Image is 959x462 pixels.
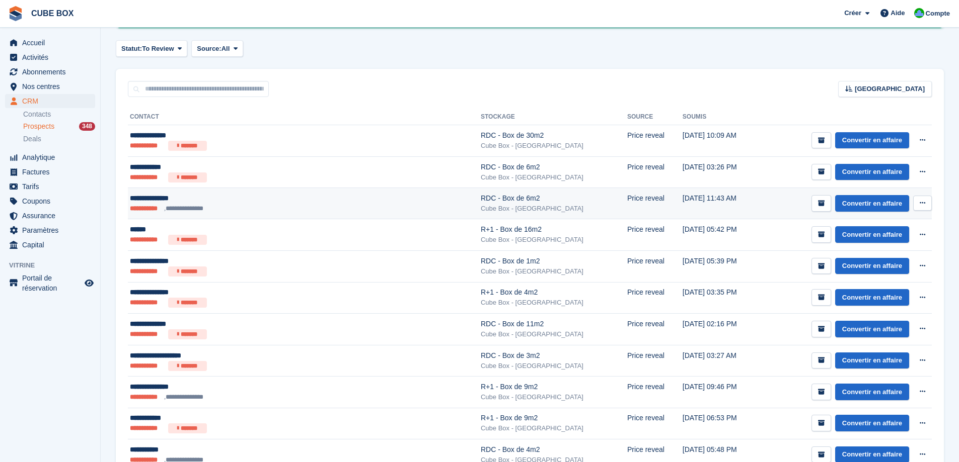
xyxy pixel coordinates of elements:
span: [GEOGRAPHIC_DATA] [855,84,925,94]
img: Cube Box [914,8,924,18]
td: Price reveal [627,188,683,219]
span: Accueil [22,36,83,50]
img: stora-icon-8386f47178a22dfd0bd8f6a31ec36ba5ce8667c1dd55bd0f319d3a0aa187defe.svg [8,6,23,21]
a: Convertir en affaire [835,132,909,149]
a: menu [5,50,95,64]
td: Price reveal [627,251,683,283]
div: Cube Box - [GEOGRAPHIC_DATA] [481,235,627,245]
th: Soumis [683,109,760,125]
div: RDC - Box de 6m2 [481,162,627,172]
div: R+1 - Box de 9m2 [481,413,627,423]
span: To Review [142,44,174,54]
th: Source [627,109,683,125]
a: menu [5,79,95,94]
td: [DATE] 03:26 PM [683,156,760,188]
a: Convertir en affaire [835,164,909,180]
div: Cube Box - [GEOGRAPHIC_DATA] [481,172,627,182]
span: Source: [197,44,221,54]
span: Nos centres [22,79,83,94]
span: Créer [844,8,861,18]
td: [DATE] 09:46 PM [683,377,760,408]
a: Convertir en affaire [835,258,909,274]
a: Contacts [23,110,95,119]
a: menu [5,273,95,293]
a: menu [5,223,95,237]
a: Deals [23,134,95,144]
span: Factures [22,165,83,179]
td: [DATE] 05:42 PM [683,219,760,251]
div: Cube Box - [GEOGRAPHIC_DATA] [481,266,627,276]
a: menu [5,36,95,50]
div: R+1 - Box de 9m2 [481,382,627,392]
div: Cube Box - [GEOGRAPHIC_DATA] [481,392,627,402]
a: menu [5,165,95,179]
div: Cube Box - [GEOGRAPHIC_DATA] [481,204,627,214]
span: Capital [22,238,83,252]
span: Activités [22,50,83,64]
a: Convertir en affaire [835,352,909,369]
div: Cube Box - [GEOGRAPHIC_DATA] [481,423,627,433]
button: Statut: To Review [116,40,187,57]
td: Price reveal [627,377,683,408]
a: Convertir en affaire [835,321,909,337]
td: Price reveal [627,345,683,377]
span: Compte [926,9,950,19]
a: Prospects 348 [23,121,95,132]
a: Convertir en affaire [835,195,909,212]
span: Assurance [22,209,83,223]
a: Convertir en affaire [835,289,909,306]
a: menu [5,194,95,208]
div: RDC - Box de 11m2 [481,319,627,329]
a: menu [5,94,95,108]
span: Statut: [121,44,142,54]
div: 348 [79,122,95,131]
div: RDC - Box de 1m2 [481,256,627,266]
span: Paramètres [22,223,83,237]
td: [DATE] 02:16 PM [683,314,760,345]
span: Prospects [23,122,54,131]
a: menu [5,150,95,164]
div: Cube Box - [GEOGRAPHIC_DATA] [481,141,627,151]
td: [DATE] 03:35 PM [683,282,760,314]
a: Convertir en affaire [835,384,909,400]
td: Price reveal [627,156,683,188]
td: Price reveal [627,125,683,157]
td: [DATE] 10:09 AM [683,125,760,157]
span: Vitrine [9,260,100,270]
a: menu [5,238,95,252]
td: [DATE] 05:39 PM [683,251,760,283]
div: R+1 - Box de 16m2 [481,224,627,235]
div: Cube Box - [GEOGRAPHIC_DATA] [481,361,627,371]
span: All [222,44,230,54]
span: Coupons [22,194,83,208]
div: RDC - Box de 3m2 [481,350,627,361]
a: menu [5,179,95,194]
td: Price reveal [627,408,683,439]
a: Convertir en affaire [835,415,909,431]
div: Cube Box - [GEOGRAPHIC_DATA] [481,298,627,308]
td: [DATE] 06:53 PM [683,408,760,439]
span: Portail de réservation [22,273,83,293]
span: Abonnements [22,65,83,79]
a: menu [5,209,95,223]
a: Boutique d'aperçu [83,277,95,289]
td: [DATE] 11:43 AM [683,188,760,219]
a: Convertir en affaire [835,226,909,243]
span: Deals [23,134,41,144]
td: Price reveal [627,219,683,251]
td: Price reveal [627,314,683,345]
span: CRM [22,94,83,108]
span: Tarifs [22,179,83,194]
span: Aide [891,8,905,18]
td: Price reveal [627,282,683,314]
th: Contact [128,109,481,125]
div: RDC - Box de 30m2 [481,130,627,141]
td: [DATE] 03:27 AM [683,345,760,377]
th: Stockage [481,109,627,125]
div: RDC - Box de 6m2 [481,193,627,204]
span: Analytique [22,150,83,164]
a: CUBE BOX [27,5,78,22]
div: RDC - Box de 4m2 [481,444,627,455]
div: Cube Box - [GEOGRAPHIC_DATA] [481,329,627,339]
a: menu [5,65,95,79]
